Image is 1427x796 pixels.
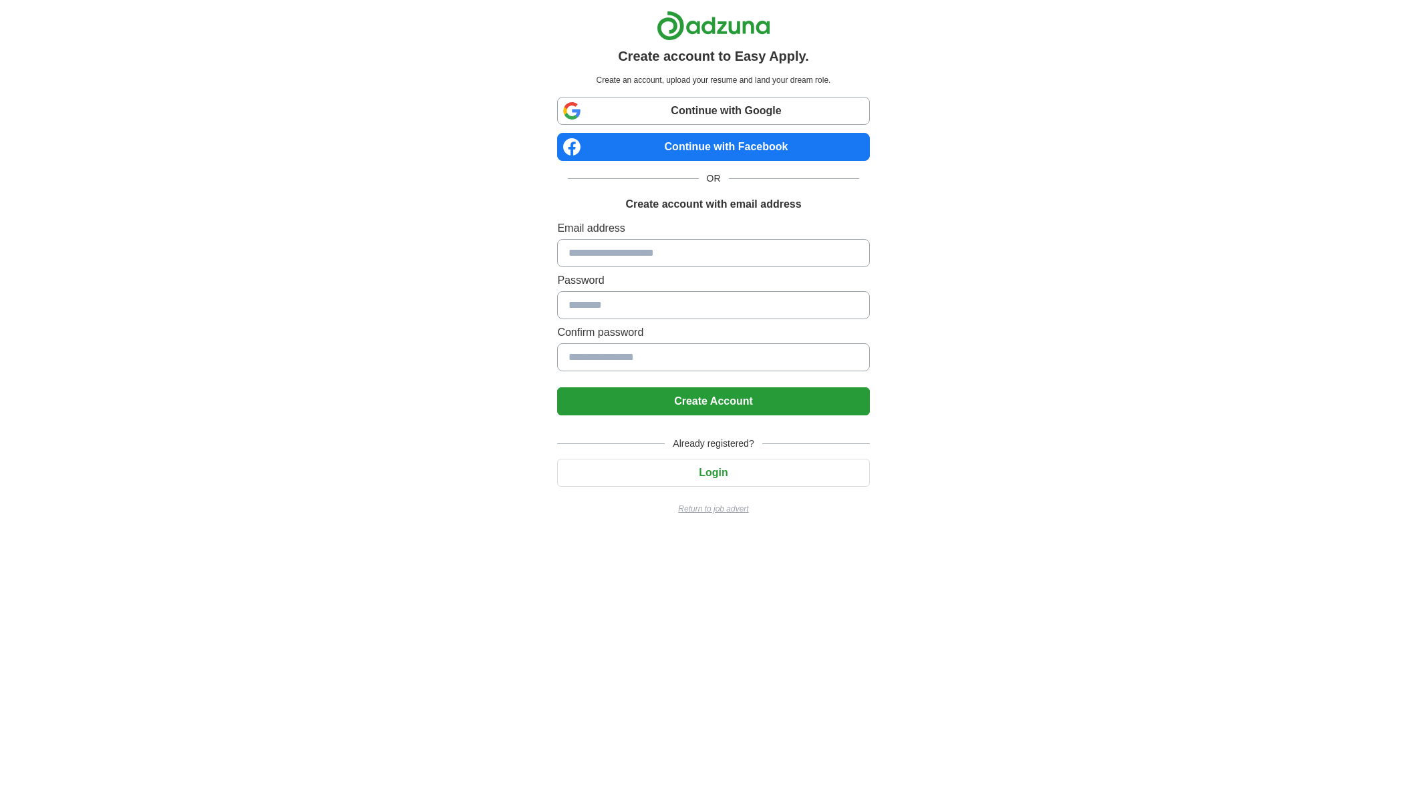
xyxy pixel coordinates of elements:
[618,46,809,66] h1: Create account to Easy Apply.
[557,459,869,487] button: Login
[557,272,869,288] label: Password
[665,437,762,451] span: Already registered?
[557,220,869,236] label: Email address
[557,387,869,415] button: Create Account
[560,74,866,86] p: Create an account, upload your resume and land your dream role.
[557,467,869,478] a: Login
[625,196,801,212] h1: Create account with email address
[557,97,869,125] a: Continue with Google
[557,325,869,341] label: Confirm password
[557,133,869,161] a: Continue with Facebook
[699,172,729,186] span: OR
[657,11,770,41] img: Adzuna logo
[557,503,869,515] a: Return to job advert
